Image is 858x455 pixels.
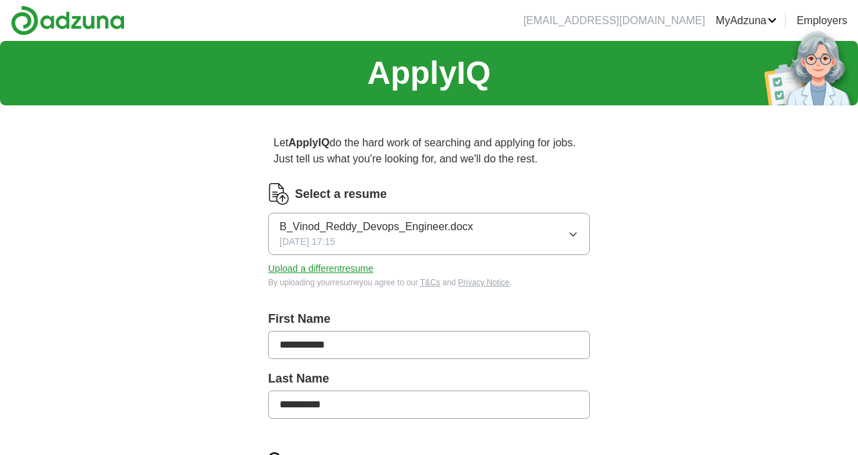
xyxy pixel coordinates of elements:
[268,183,290,205] img: CV Icon
[11,5,125,36] img: Adzuna logo
[268,130,590,172] p: Let do the hard work of searching and applying for jobs. Just tell us what you're looking for, an...
[367,49,491,97] h1: ApplyIQ
[796,13,847,29] a: Employers
[268,276,590,289] div: By uploading your resume you agree to our and .
[295,185,387,203] label: Select a resume
[268,370,590,388] label: Last Name
[268,310,590,328] label: First Name
[420,278,440,287] a: T&Cs
[458,278,509,287] a: Privacy Notice
[524,13,705,29] li: [EMAIL_ADDRESS][DOMAIN_NAME]
[716,13,778,29] a: MyAdzuna
[268,213,590,255] button: B_Vinod_Reddy_Devops_Engineer.docx[DATE] 17:15
[268,262,373,276] button: Upload a differentresume
[280,219,473,235] span: B_Vinod_Reddy_Devops_Engineer.docx
[288,137,329,148] strong: ApplyIQ
[280,235,335,249] span: [DATE] 17:15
